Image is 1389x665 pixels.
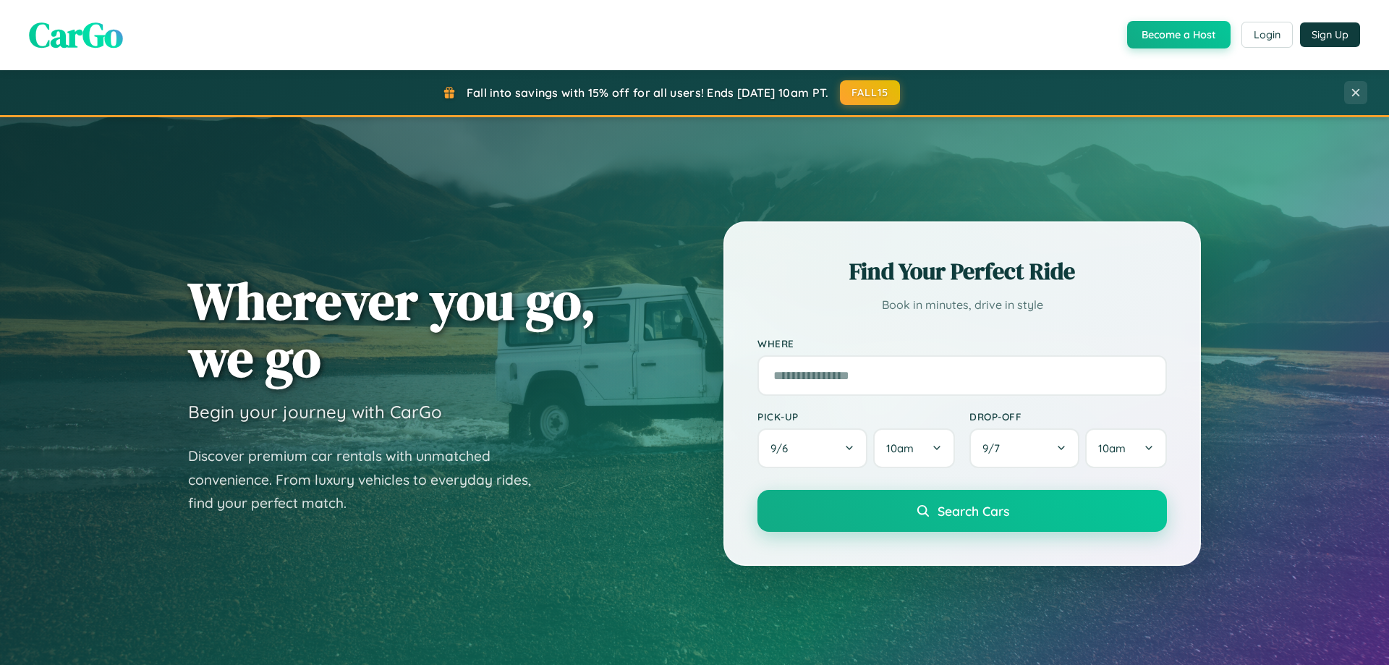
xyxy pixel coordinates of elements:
[969,410,1167,423] label: Drop-off
[188,272,596,386] h1: Wherever you go, we go
[757,255,1167,287] h2: Find Your Perfect Ride
[757,295,1167,315] p: Book in minutes, drive in style
[29,11,123,59] span: CarGo
[188,444,550,515] p: Discover premium car rentals with unmatched convenience. From luxury vehicles to everyday rides, ...
[982,441,1007,455] span: 9 / 7
[757,490,1167,532] button: Search Cars
[770,441,795,455] span: 9 / 6
[757,410,955,423] label: Pick-up
[969,428,1079,468] button: 9/7
[467,85,829,100] span: Fall into savings with 15% off for all users! Ends [DATE] 10am PT.
[886,441,914,455] span: 10am
[757,337,1167,350] label: Where
[188,401,442,423] h3: Begin your journey with CarGo
[1085,428,1167,468] button: 10am
[840,80,901,105] button: FALL15
[938,503,1009,519] span: Search Cars
[1300,22,1360,47] button: Sign Up
[1241,22,1293,48] button: Login
[1127,21,1231,48] button: Become a Host
[873,428,955,468] button: 10am
[757,428,867,468] button: 9/6
[1098,441,1126,455] span: 10am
